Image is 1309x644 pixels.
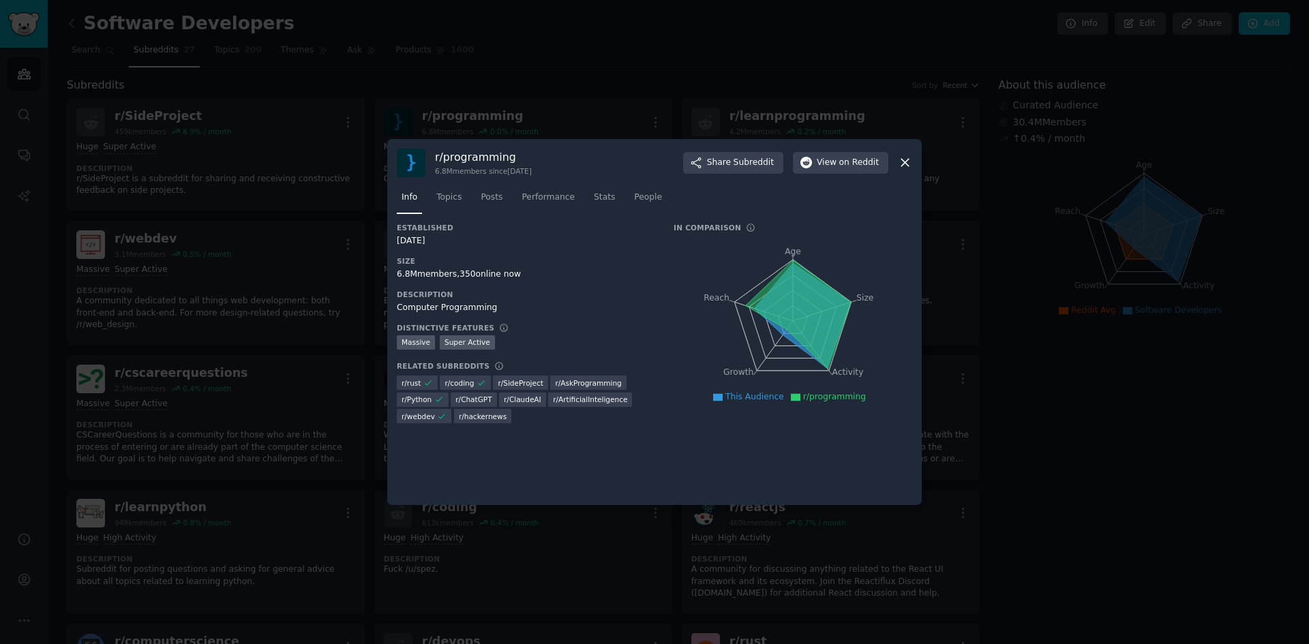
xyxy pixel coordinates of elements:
button: Viewon Reddit [793,152,888,174]
span: r/ ChatGPT [455,395,492,404]
tspan: Activity [832,367,864,377]
a: People [629,187,667,215]
a: Performance [517,187,580,215]
h3: r/ programming [435,150,532,164]
span: Performance [522,191,575,204]
tspan: Size [856,292,873,302]
span: r/ webdev [402,412,435,421]
h3: Distinctive Features [397,323,494,333]
h3: Established [397,223,654,232]
div: [DATE] [397,235,654,247]
span: r/ rust [402,378,421,388]
span: Info [402,191,417,204]
img: programming [397,149,425,177]
span: People [634,191,662,204]
span: r/ hackernews [459,412,507,421]
span: View [817,157,879,169]
tspan: Growth [723,367,753,377]
span: r/ AskProgramming [555,378,621,388]
span: Share [707,157,774,169]
h3: In Comparison [674,223,741,232]
span: on Reddit [839,157,879,169]
div: 6.8M members, 350 online now [397,269,654,281]
span: This Audience [725,392,784,401]
span: Stats [594,191,615,204]
tspan: Age [785,247,801,256]
span: r/ coding [445,378,474,388]
span: r/ SideProject [498,378,543,388]
tspan: Reach [704,292,729,302]
h3: Description [397,290,654,299]
span: r/ Python [402,395,432,404]
span: Subreddit [734,157,774,169]
a: Stats [589,187,620,215]
h3: Related Subreddits [397,361,490,371]
span: r/ ArtificialInteligence [553,395,627,404]
div: Super Active [440,335,495,350]
div: 6.8M members since [DATE] [435,166,532,176]
span: r/ ClaudeAI [504,395,541,404]
a: Posts [476,187,507,215]
button: ShareSubreddit [683,152,783,174]
span: r/programming [803,392,866,401]
span: Posts [481,191,502,204]
a: Topics [432,187,466,215]
div: Computer Programming [397,302,654,314]
h3: Size [397,256,654,266]
a: Info [397,187,422,215]
div: Massive [397,335,435,350]
span: Topics [436,191,462,204]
